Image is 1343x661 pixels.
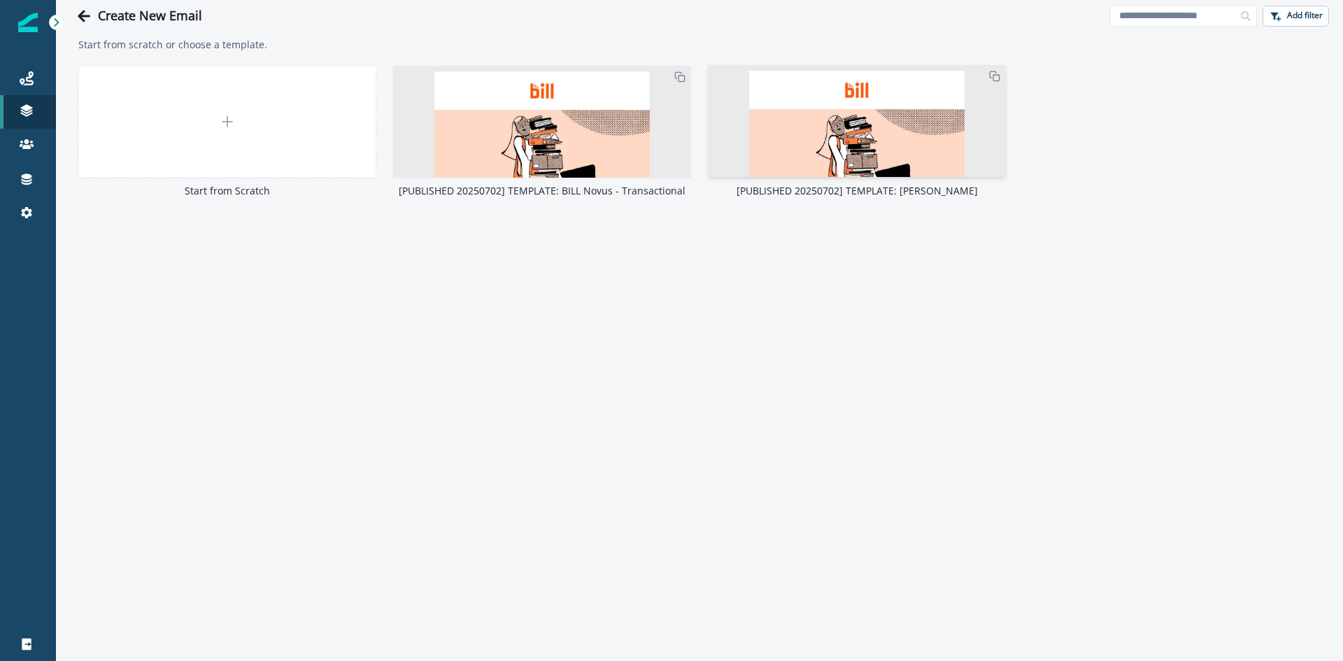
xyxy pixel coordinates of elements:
p: [PUBLISHED 20250702] TEMPLATE: [PERSON_NAME] [708,183,1006,198]
button: Add filter [1263,6,1329,27]
img: Inflection [18,13,38,32]
h1: Create New Email [98,8,202,24]
p: Add filter [1287,10,1323,20]
p: Start from scratch or choose a template. [78,37,1321,52]
button: Go back [70,2,98,30]
p: Start from Scratch [78,183,376,198]
p: [PUBLISHED 20250702] TEMPLATE: BILL Novus - Transactional [393,183,691,198]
